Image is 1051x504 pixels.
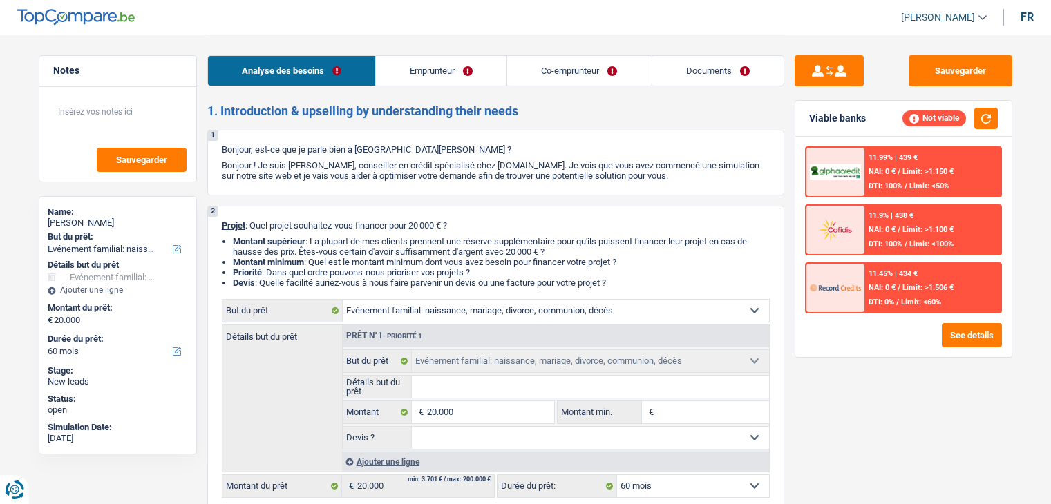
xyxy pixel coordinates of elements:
div: Name: [48,206,188,217]
div: 11.99% | 439 € [869,153,918,162]
span: Sauvegarder [116,155,167,164]
div: 11.9% | 438 € [869,211,913,220]
span: Limit: >1.100 € [902,225,954,234]
span: DTI: 0% [869,298,894,307]
span: / [905,182,907,191]
span: DTI: 100% [869,182,902,191]
h5: Notes [53,65,182,77]
label: Durée du prêt: [498,475,617,497]
label: Durée du prêt: [48,333,185,345]
div: Ajouter une ligne [48,285,188,295]
span: € [412,401,427,423]
span: Limit: >1.150 € [902,167,954,176]
span: € [342,475,357,497]
div: Détails but du prêt [48,260,188,271]
p: Bonjour ! Je suis [PERSON_NAME], conseiller en crédit spécialisé chez [DOMAIN_NAME]. Je vois que ... [222,160,770,181]
div: [PERSON_NAME] [48,217,188,229]
div: [DATE] [48,433,188,444]
label: Montant du prêt: [48,302,185,313]
a: Emprunteur [376,56,506,86]
div: Status: [48,394,188,405]
p: : Quel projet souhaitez-vous financer pour 20 000 € ? [222,220,770,231]
a: Analyse des besoins [208,56,375,86]
span: Limit: >1.506 € [902,283,954,292]
span: DTI: 100% [869,240,902,249]
span: Limit: <50% [909,182,949,191]
span: Projet [222,220,245,231]
button: Sauvegarder [97,148,187,172]
p: Bonjour, est-ce que je parle bien à [GEOGRAPHIC_DATA][PERSON_NAME] ? [222,144,770,155]
span: / [896,298,899,307]
strong: Priorité [233,267,262,278]
label: But du prêt: [48,231,185,242]
span: - Priorité 1 [383,332,422,340]
span: Limit: <100% [909,240,954,249]
span: NAI: 0 € [869,225,896,234]
h2: 1. Introduction & upselling by understanding their needs [207,104,784,119]
div: Simulation Date: [48,422,188,433]
div: 1 [208,130,218,141]
button: See details [942,323,1002,347]
span: / [898,167,900,176]
div: Stage: [48,365,188,376]
a: Co-emprunteur [507,56,651,86]
div: 11.45% | 434 € [869,269,918,278]
strong: Montant supérieur [233,236,305,246]
div: open [48,405,188,416]
span: NAI: 0 € [869,167,896,176]
span: € [642,401,657,423]
label: Détails but du prêt [343,376,413,398]
label: But du prêt [343,350,413,372]
label: Montant [343,401,413,423]
span: Limit: <60% [901,298,941,307]
li: : Quelle facilité auriez-vous à nous faire parvenir un devis ou une facture pour votre projet ? [233,278,770,288]
label: Devis ? [343,427,413,449]
label: Montant du prêt [222,475,342,497]
span: / [898,283,900,292]
img: Record Credits [810,275,861,300]
strong: Montant minimum [233,257,304,267]
img: Cofidis [810,217,861,242]
li: : Dans quel ordre pouvons-nous prioriser vos projets ? [233,267,770,278]
span: € [48,315,53,326]
div: New leads [48,376,188,387]
label: Détails but du prêt [222,325,342,341]
button: Sauvegarder [909,55,1012,86]
span: Devis [233,278,255,288]
div: Not viable [902,110,966,126]
img: AlphaCredit [810,164,861,180]
div: fr [1021,10,1034,23]
div: Ajouter une ligne [342,452,769,472]
div: 2 [208,206,218,217]
img: TopCompare Logo [17,9,135,26]
div: min: 3.701 € / max: 200.000 € [408,476,491,483]
div: Prêt n°1 [343,331,426,340]
span: [PERSON_NAME] [901,12,975,23]
span: / [898,225,900,234]
div: Viable banks [809,113,866,124]
span: NAI: 0 € [869,283,896,292]
label: But du prêt [222,300,343,322]
li: : Quel est le montant minimum dont vous avez besoin pour financer votre projet ? [233,257,770,267]
a: [PERSON_NAME] [890,6,987,29]
li: : La plupart de mes clients prennent une réserve supplémentaire pour qu'ils puissent financer leu... [233,236,770,257]
a: Documents [652,56,784,86]
span: / [905,240,907,249]
label: Montant min. [558,401,642,423]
